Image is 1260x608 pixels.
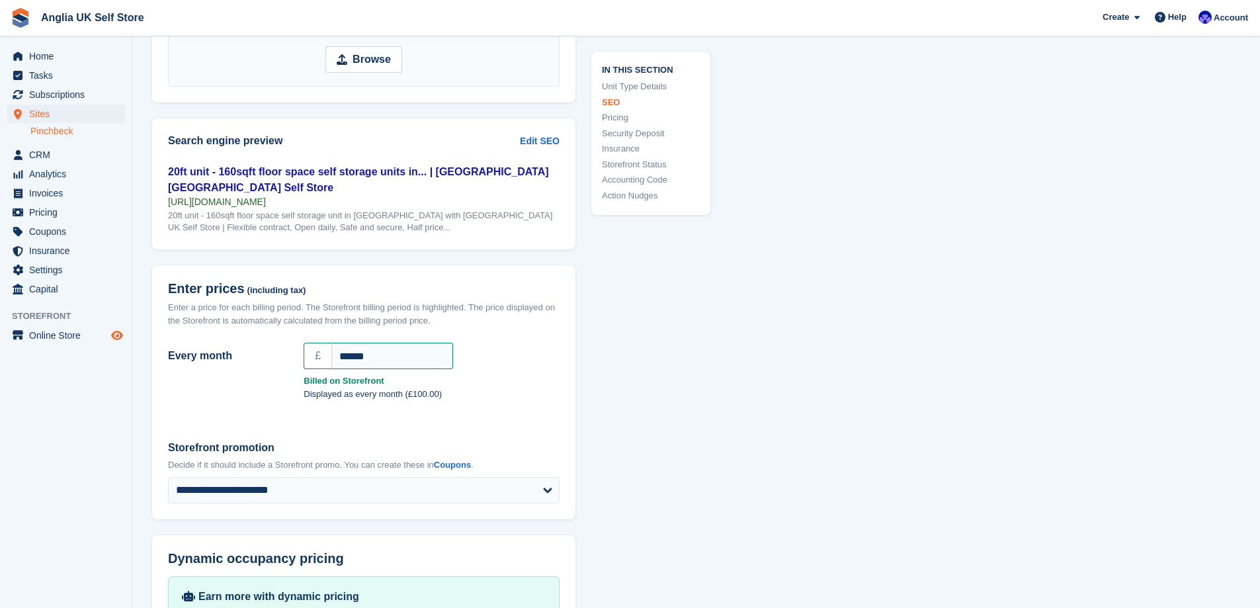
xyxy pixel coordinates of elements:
[7,105,125,123] a: menu
[304,388,560,401] p: Displayed as every month (£100.00)
[29,280,108,298] span: Capital
[168,210,560,234] div: 20ft unit - 160sqft floor space self storage unit in [GEOGRAPHIC_DATA] with [GEOGRAPHIC_DATA] UK ...
[29,203,108,222] span: Pricing
[168,196,560,208] div: [URL][DOMAIN_NAME]
[7,66,125,85] a: menu
[29,146,108,164] span: CRM
[434,460,471,470] a: Coupons
[1168,11,1187,24] span: Help
[7,85,125,104] a: menu
[602,173,700,187] a: Accounting Code
[1198,11,1212,24] img: Lewis Scotney
[109,327,125,343] a: Preview store
[7,326,125,345] a: menu
[29,165,108,183] span: Analytics
[29,66,108,85] span: Tasks
[29,184,108,202] span: Invoices
[168,458,560,472] p: Decide if it should include a Storefront promo. You can create these in .
[7,146,125,164] a: menu
[29,261,108,279] span: Settings
[11,8,30,28] img: stora-icon-8386f47178a22dfd0bd8f6a31ec36ba5ce8667c1dd55bd0f319d3a0aa187defe.svg
[182,590,546,603] div: Earn more with dynamic pricing
[29,105,108,123] span: Sites
[7,203,125,222] a: menu
[325,46,402,73] input: Browse
[168,281,245,296] span: Enter prices
[304,374,560,388] strong: Billed on Storefront
[602,142,700,155] a: Insurance
[29,222,108,241] span: Coupons
[12,310,132,323] span: Storefront
[29,47,108,65] span: Home
[602,62,700,75] span: In this section
[602,80,700,93] a: Unit Type Details
[168,135,520,147] h2: Search engine preview
[7,261,125,279] a: menu
[36,7,149,28] a: Anglia UK Self Store
[602,157,700,171] a: Storefront Status
[602,189,700,202] a: Action Nudges
[168,440,560,456] label: Storefront promotion
[168,301,560,327] div: Enter a price for each billing period. The Storefront billing period is highlighted. The price di...
[29,241,108,260] span: Insurance
[7,222,125,241] a: menu
[7,165,125,183] a: menu
[602,111,700,124] a: Pricing
[247,286,306,296] span: (including tax)
[602,95,700,109] a: SEO
[1214,11,1248,24] span: Account
[29,85,108,104] span: Subscriptions
[168,164,560,196] div: 20ft unit - 160sqft floor space self storage units in... | [GEOGRAPHIC_DATA] [GEOGRAPHIC_DATA] Se...
[168,551,344,566] span: Dynamic occupancy pricing
[7,280,125,298] a: menu
[29,326,108,345] span: Online Store
[7,241,125,260] a: menu
[7,47,125,65] a: menu
[353,52,391,67] strong: Browse
[520,134,560,148] a: Edit SEO
[168,348,288,364] label: Every month
[7,184,125,202] a: menu
[30,125,125,138] a: Pinchbeck
[1103,11,1129,24] span: Create
[602,126,700,140] a: Security Deposit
